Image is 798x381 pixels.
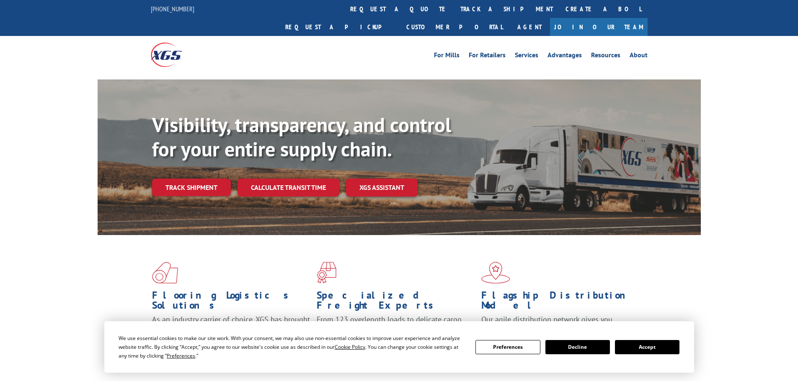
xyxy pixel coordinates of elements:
[152,290,310,315] h1: Flooring Logistics Solutions
[509,18,550,36] a: Agent
[335,343,365,350] span: Cookie Policy
[152,262,178,284] img: xgs-icon-total-supply-chain-intelligence-red
[152,315,310,344] span: As an industry carrier of choice, XGS has brought innovation and dedication to flooring logistics...
[152,112,451,162] b: Visibility, transparency, and control for your entire supply chain.
[152,179,231,196] a: Track shipment
[615,340,679,354] button: Accept
[317,290,475,315] h1: Specialized Freight Experts
[630,52,648,61] a: About
[475,340,540,354] button: Preferences
[151,5,194,13] a: [PHONE_NUMBER]
[119,334,465,360] div: We use essential cookies to make our site work. With your consent, we may also use non-essential ...
[317,262,336,284] img: xgs-icon-focused-on-flooring-red
[279,18,400,36] a: Request a pickup
[346,179,418,197] a: XGS ASSISTANT
[167,352,195,359] span: Preferences
[104,321,694,373] div: Cookie Consent Prompt
[515,52,538,61] a: Services
[317,315,475,352] p: From 123 overlength loads to delicate cargo, our experienced staff knows the best way to move you...
[547,52,582,61] a: Advantages
[238,179,339,197] a: Calculate transit time
[481,262,510,284] img: xgs-icon-flagship-distribution-model-red
[481,315,635,334] span: Our agile distribution network gives you nationwide inventory management on demand.
[481,290,640,315] h1: Flagship Distribution Model
[545,340,610,354] button: Decline
[591,52,620,61] a: Resources
[550,18,648,36] a: Join Our Team
[469,52,506,61] a: For Retailers
[434,52,460,61] a: For Mills
[400,18,509,36] a: Customer Portal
